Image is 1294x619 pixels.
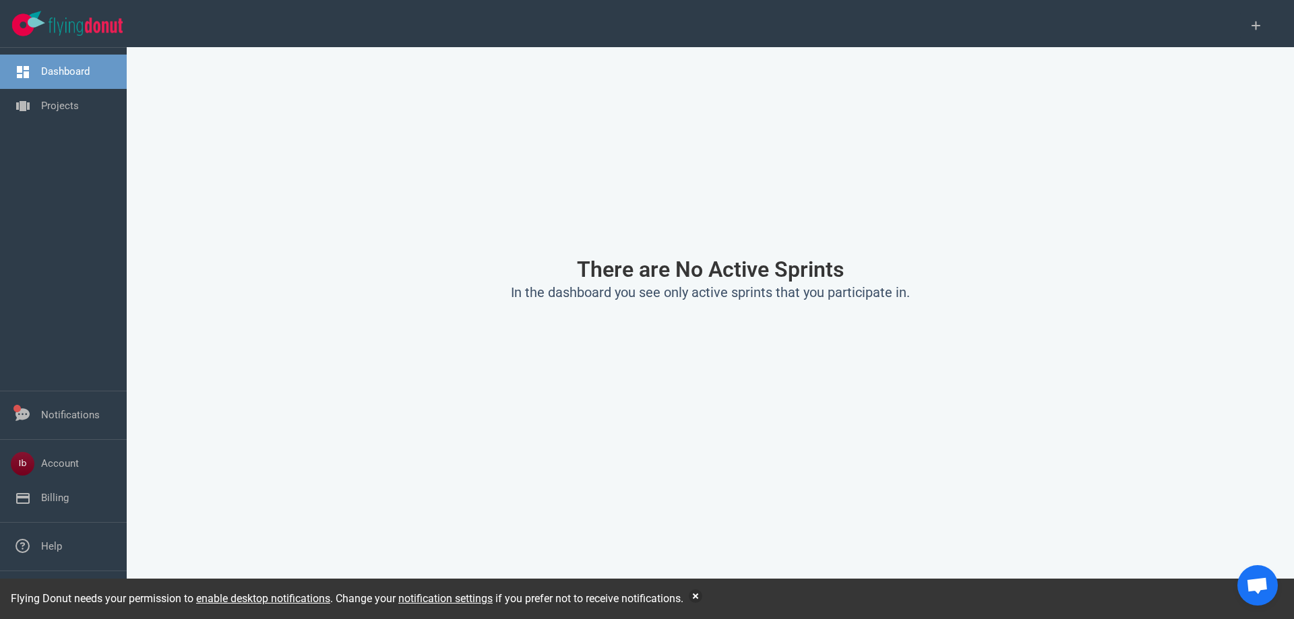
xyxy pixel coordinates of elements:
[11,592,330,605] span: Flying Donut needs your permission to
[41,409,100,421] a: Notifications
[398,592,493,605] a: notification settings
[41,65,90,77] a: Dashboard
[196,592,330,605] a: enable desktop notifications
[41,457,79,469] a: Account
[41,540,62,552] a: Help
[257,284,1163,301] h2: In the dashboard you see only active sprints that you participate in.
[41,100,79,112] a: Projects
[41,492,69,504] a: Billing
[1237,565,1278,606] div: Open de chat
[257,257,1163,282] h1: There are No Active Sprints
[49,18,123,36] img: Flying Donut text logo
[330,592,683,605] span: . Change your if you prefer not to receive notifications.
